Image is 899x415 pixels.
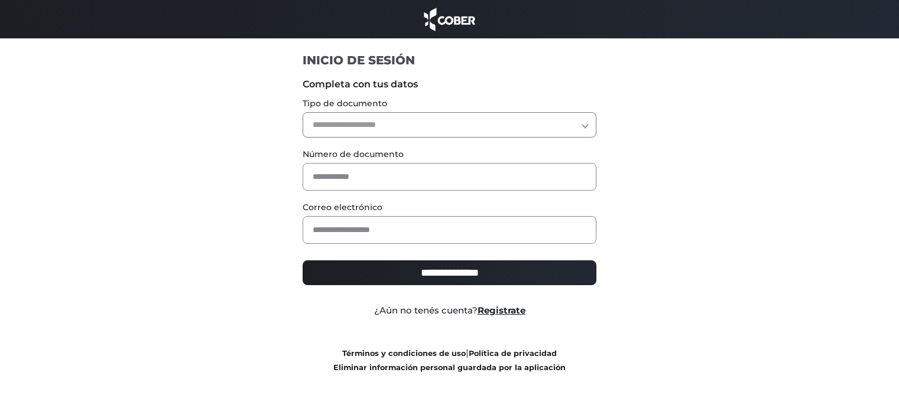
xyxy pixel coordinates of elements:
label: Número de documento [303,148,596,161]
div: ¿Aún no tenés cuenta? [294,304,605,318]
img: cober_marca.png [421,6,479,32]
a: Eliminar información personal guardada por la aplicación [333,363,566,372]
label: Tipo de documento [303,97,596,110]
a: Registrate [478,305,525,316]
label: Correo electrónico [303,201,596,214]
a: Política de privacidad [469,349,557,358]
label: Completa con tus datos [303,77,596,92]
div: | [294,346,605,374]
a: Términos y condiciones de uso [342,349,466,358]
h1: INICIO DE SESIÓN [303,53,596,68]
